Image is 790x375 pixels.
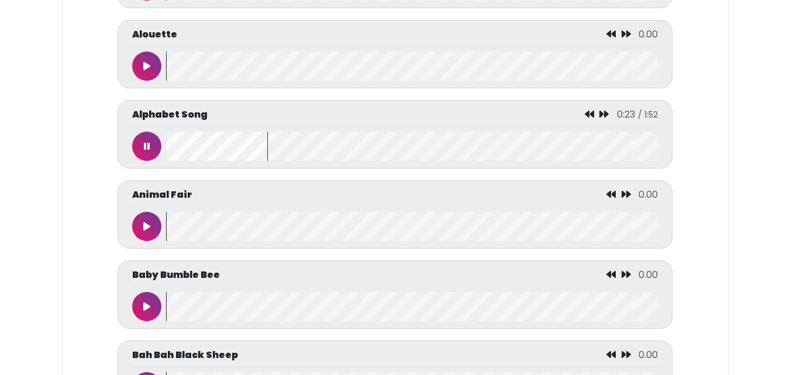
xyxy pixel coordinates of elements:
span: 0.00 [639,348,658,362]
p: Bah Bah Black Sheep [132,348,238,362]
p: Alphabet Song [132,108,208,122]
span: 0.00 [639,27,658,41]
p: Animal Fair [132,188,192,202]
span: / 1:52 [638,109,658,121]
span: 0.00 [639,268,658,281]
span: 0.00 [639,188,658,201]
span: 0:23 [617,108,635,121]
p: Alouette [132,27,177,42]
p: Baby Bumble Bee [132,268,220,282]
